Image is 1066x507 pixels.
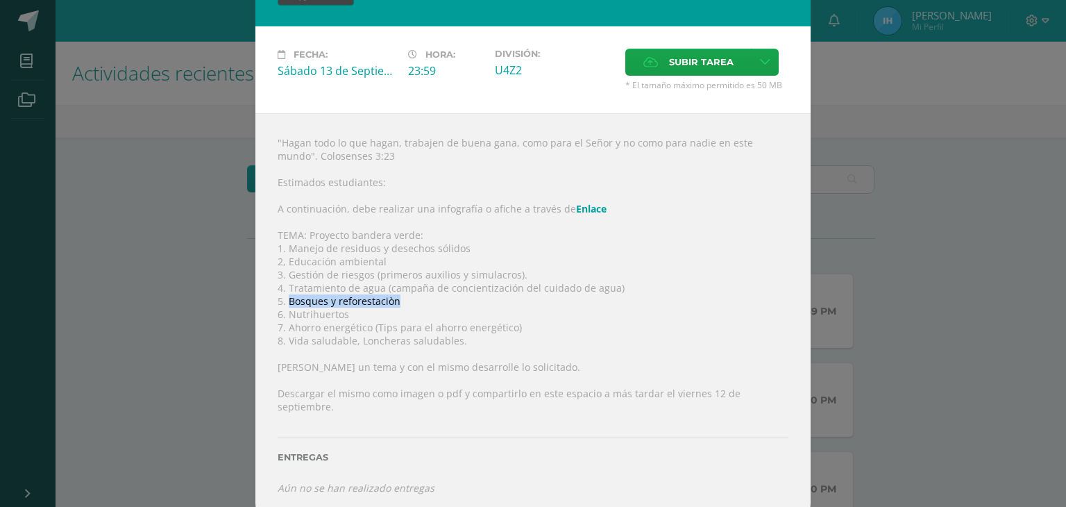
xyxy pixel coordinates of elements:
span: Hora: [425,49,455,60]
label: Entregas [278,452,788,463]
a: Enlace [576,202,607,215]
span: Fecha: [294,49,328,60]
i: Aún no se han realizado entregas [278,481,434,494]
span: Subir tarea [669,49,734,75]
label: División: [495,49,614,59]
div: U4Z2 [495,63,614,78]
span: * El tamaño máximo permitido es 50 MB [625,79,788,91]
div: Sábado 13 de Septiembre [278,63,397,78]
div: 23:59 [408,63,484,78]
